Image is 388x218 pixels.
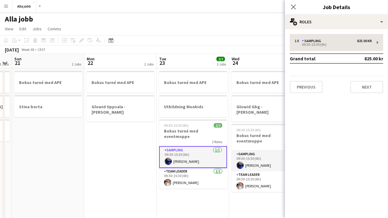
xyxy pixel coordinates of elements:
div: [DATE] [5,47,19,53]
app-job-card: Glowid Uppsala - [PERSON_NAME] [87,95,155,122]
span: Mon [87,56,95,62]
td: 825.00 kr [345,54,383,63]
span: 23 [158,59,166,66]
h3: Stina borta [14,104,82,109]
a: Edit [17,25,29,33]
a: Jobs [30,25,44,33]
button: Previous [290,81,323,93]
a: View [2,25,16,33]
span: 2/2 [214,123,222,128]
div: 2 Jobs [72,62,81,66]
app-job-card: Bokus turné med APE [232,71,299,93]
td: Grand total [290,54,345,63]
a: Comms [45,25,64,33]
span: Sun [14,56,22,62]
span: Jobs [32,26,42,32]
span: 2 Roles [284,144,295,149]
button: Alla jobb [12,0,36,12]
span: 22 [86,59,95,66]
app-job-card: Bokus turné med APE [159,71,227,93]
app-card-role: Team Leader1/109:30-15:30 (6h)[PERSON_NAME] [232,171,299,192]
h3: Job Details [285,3,388,11]
h1: Alla jobb [5,15,33,24]
app-job-card: Utbildning Monkids [159,95,227,117]
h3: Bokus turné med APE [232,80,299,85]
app-job-card: Stina borta [14,95,82,117]
app-job-card: Bokus turné med APE [14,71,82,93]
h3: Bokus turné med eventmoppe [159,128,227,139]
h3: Bokus turné med APE [87,80,155,85]
span: 24 [231,59,239,66]
div: 825.00 kr [357,39,372,43]
span: 21 [13,59,22,66]
span: 2/2 [216,57,225,61]
div: Sampling [302,39,323,43]
span: Tue [159,56,166,62]
app-job-card: Glowid Gbg - [PERSON_NAME] [232,95,299,122]
span: Wed [232,56,239,62]
app-card-role: Sampling1/109:30-15:30 (6h)[PERSON_NAME] [232,151,299,171]
span: 09:30-15:30 (6h) [164,123,189,128]
div: 09:30-15:30 (6h) [295,43,372,46]
span: Week 38 [20,47,35,52]
span: View [5,26,13,32]
span: Comms [48,26,61,32]
div: 1 x [295,39,302,43]
div: 2 Jobs [144,62,154,66]
h3: Bokus turné med APE [159,80,227,85]
div: Roles [285,15,388,29]
app-job-card: Bokus turné med APE [87,71,155,93]
span: 2 Roles [212,139,222,144]
h3: Glowid Gbg - [PERSON_NAME] [232,104,299,115]
app-card-role: Team Leader1/109:30-15:30 (6h)[PERSON_NAME] [159,168,227,189]
div: 3 Jobs [217,62,226,66]
span: Edit [19,26,26,32]
app-job-card: 09:30-15:30 (6h)2/2Bokus turné med eventmoppe2 RolesSampling1/109:30-15:30 (6h)[PERSON_NAME]Team ... [232,124,299,192]
app-card-role: Sampling1/109:30-15:30 (6h)[PERSON_NAME] [159,146,227,168]
h3: Bokus turné med APE [14,80,82,85]
h3: Glowid Uppsala - [PERSON_NAME] [87,104,155,115]
span: 09:30-15:30 (6h) [236,128,261,132]
app-job-card: 09:30-15:30 (6h)2/2Bokus turné med eventmoppe2 RolesSampling1/109:30-15:30 (6h)[PERSON_NAME]Team ... [159,119,227,189]
button: Next [350,81,383,93]
h3: Bokus turné med eventmoppe [232,133,299,144]
h3: Utbildning Monkids [159,104,227,109]
div: CEST [38,47,45,52]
